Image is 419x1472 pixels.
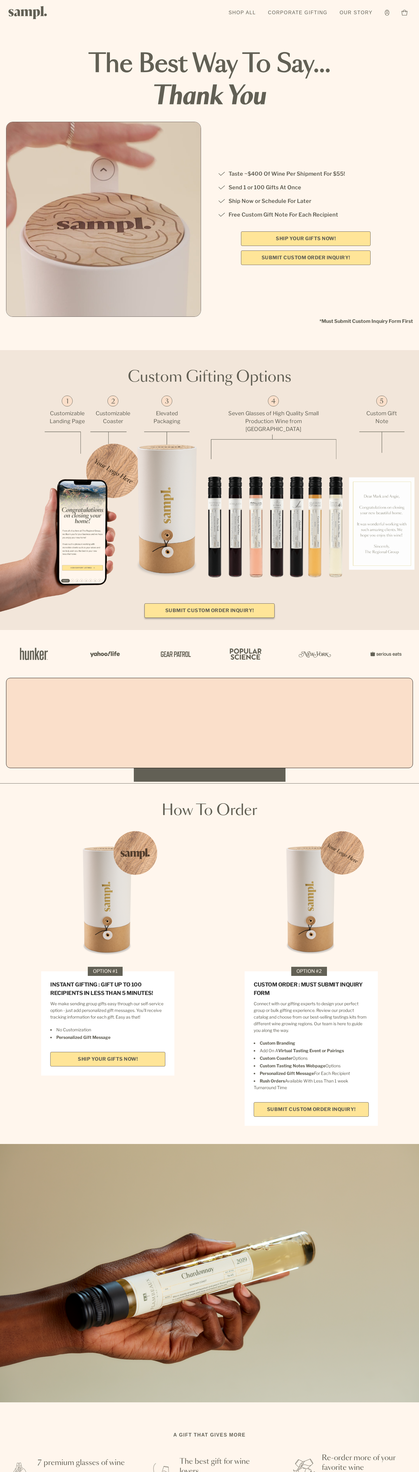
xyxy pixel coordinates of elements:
strong: Custom Branding [260,1040,295,1046]
p: Elevated Packaging [136,409,198,425]
li: 2 / 4 [155,690,264,756]
img: Sampl logo [8,6,47,19]
strong: Custom Tasting Notes Webpage [260,1063,325,1068]
li: Options [254,1055,369,1062]
h3: “I gifted [PERSON_NAME] over the holidays to 50 other doctors in my network, and everyone loved it.” [36,707,145,732]
h1: CUSTOM ORDER : MUST SUBMIT INQUIRY FORM [254,980,369,997]
p: Custom Gift Note [349,409,414,425]
button: Previous slide [17,718,28,728]
li: Available With Less Than 1 week Turnaround Time [254,1078,369,1091]
strong: Personalized Gift Message [56,1035,111,1040]
p: Customizable Landing Page [45,409,90,425]
span: Doctor [36,744,145,751]
li: Add On A [254,1047,369,1054]
li: No Customization [50,1026,165,1033]
span: Realtor [274,739,383,747]
p: Customizable Coaster [90,409,136,425]
h1: INSTANT GIFTING : GIFT UP TO 100 RECIPIENTS IN LESS THAN 5 MINUTES! [50,980,165,997]
span: 4 [271,398,275,405]
span: 5 [380,398,384,405]
strong: Personalized Gift Message [260,1071,314,1076]
strong: Virtual Tasting Event or Pairings [278,1048,344,1053]
img: fea_line4_x1500.png [211,434,336,459]
p: Seven Glasses of High Quality Small Production Wine from [GEOGRAPHIC_DATA] [228,409,319,433]
img: gift_fea_2_x1500.png [84,443,143,499]
img: fea_line1_x1500.png [45,431,81,454]
span: Nurse [155,744,264,751]
a: Our Story [337,6,376,19]
p: A gift of good taste [229,1343,411,1358]
span: 1 [66,398,68,405]
li: 3 / 4 [274,690,383,756]
b: -[PERSON_NAME] Thedorf [178,737,241,743]
span: 3 [165,398,169,405]
a: SHIP YOUR GIFTS NOW! [50,1052,165,1066]
h3: “Sampl made an incredible gift to all of my recently closed houses” [274,711,383,728]
b: -[PERSON_NAME] [307,733,350,738]
li: For Each Recipient [254,1070,369,1077]
strong: Custom Coaster [260,1056,292,1061]
strong: Rush Orders [260,1078,285,1083]
li: 1 / 4 [36,690,145,756]
span: 2 [111,398,115,405]
img: fea_line3_x1500.png [144,431,190,445]
p: The perfect gift for everyone from wine lovers to casual sippers. [229,1364,411,1372]
b: - [PERSON_NAME] [69,737,113,743]
div: OPTION #1 [88,967,123,976]
a: Submit Custom Order Inquiry! [144,603,275,618]
h1: Custom Gifting Options [5,368,414,386]
h3: “My bridesmaids all absolutley loved doing an authentic Sonoma wine tasting, but in [US_STATE]!” [155,707,264,732]
p: Connect with our gifting experts to design your perfect group or bulk gifting experience. Review ... [254,1000,369,1034]
li: Options [254,1063,369,1069]
button: Next slide [391,718,402,728]
a: Shop All [226,6,259,19]
p: We make sending group gifts easy through our self-service option - just add personalized gift mes... [50,1000,165,1020]
img: gift_fea3_x1500.png [136,444,198,578]
img: gift_fea4_x1500.png [198,459,349,597]
img: fea_line5_x1500.png [359,431,404,453]
a: Corporate Gifting [265,6,331,19]
img: fea_line2_x1500.png [90,431,127,444]
a: Submit Custom Order Inquiry! [254,1102,369,1117]
div: OPTION #2 [291,967,327,976]
img: gift_fea5_x1500.png [349,477,414,570]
